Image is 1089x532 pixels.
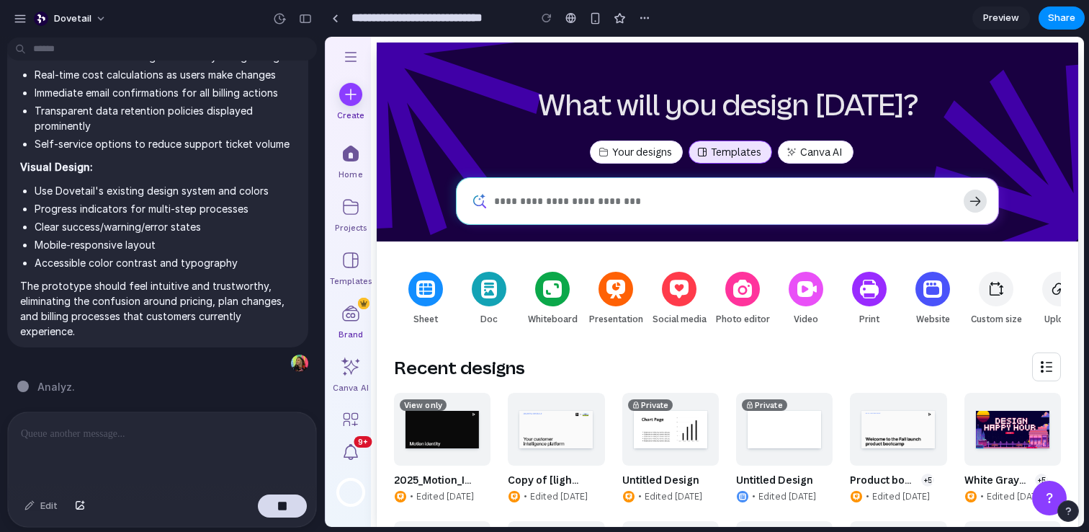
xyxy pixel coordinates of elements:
[516,275,573,290] span: Print
[14,291,39,304] p: Brand
[389,275,447,290] span: Photo editor
[475,107,518,123] p: Canva AI
[303,363,349,374] span: Private
[10,185,42,198] p: Projects
[135,275,193,290] span: Doc
[3,72,49,85] span: Create
[364,104,447,127] button: Templates
[54,12,91,26] span: dovetail
[262,275,320,290] span: Presentation
[35,237,295,252] li: Mobile-responsive layout
[29,399,47,411] span: 9+
[183,435,257,453] span: Copy of [light mode message testing] CIP pitch deck
[972,6,1030,30] a: Preview
[525,435,588,453] span: Product bootcamp slides
[411,435,488,453] span: Untitled Design
[69,319,200,342] span: Recent designs
[75,363,122,374] span: View only
[37,379,75,394] span: Analyz .
[20,278,295,339] p: The prototype should feel intuitive and trustworthy, eliminating the confusion around pricing, pl...
[35,201,295,216] li: Progress indicators for multi-step processes
[28,7,114,30] button: dovetail
[35,183,295,198] li: Use Dovetail's existing design system and colors
[5,238,47,251] p: Templates
[640,435,703,453] span: White Gray Modern Pixel Dino Trivia Game Night Presentation
[386,234,449,316] button: Photo editor
[213,48,593,87] span: What will you design [DATE]?
[35,219,295,234] li: Clear success/warning/error states
[12,401,40,430] button: 9+
[1039,6,1085,30] button: Share
[297,435,375,453] span: Untitled Design
[35,67,295,82] li: Real-time cost calculations as users make changes
[20,161,93,173] strong: Visual Design:
[709,435,725,451] button: +5
[14,131,37,144] p: Home
[35,136,295,151] li: Self-service options to reduce support ticket volume
[453,104,529,127] button: Canva AI
[287,107,347,123] p: Your designs
[642,275,700,290] span: Custom size
[265,104,358,127] button: Your designs
[417,363,462,374] span: Private
[326,275,383,290] span: Social media
[199,275,256,290] span: Whiteboard
[386,107,436,123] p: Templates
[35,85,295,100] li: Immediate email confirmations for all billing actions
[35,103,295,133] li: Transparent data retention policies displayed prominently
[8,345,44,358] p: Canva AI
[595,435,611,451] button: +5
[1048,11,1075,25] span: Share
[983,11,1019,25] span: Preview
[579,275,637,290] span: Website
[72,275,130,290] span: Sheet
[706,275,763,290] span: Upload
[35,255,295,270] li: Accessible color contrast and typography
[406,241,429,264] img: Photo editor
[452,275,510,290] span: Video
